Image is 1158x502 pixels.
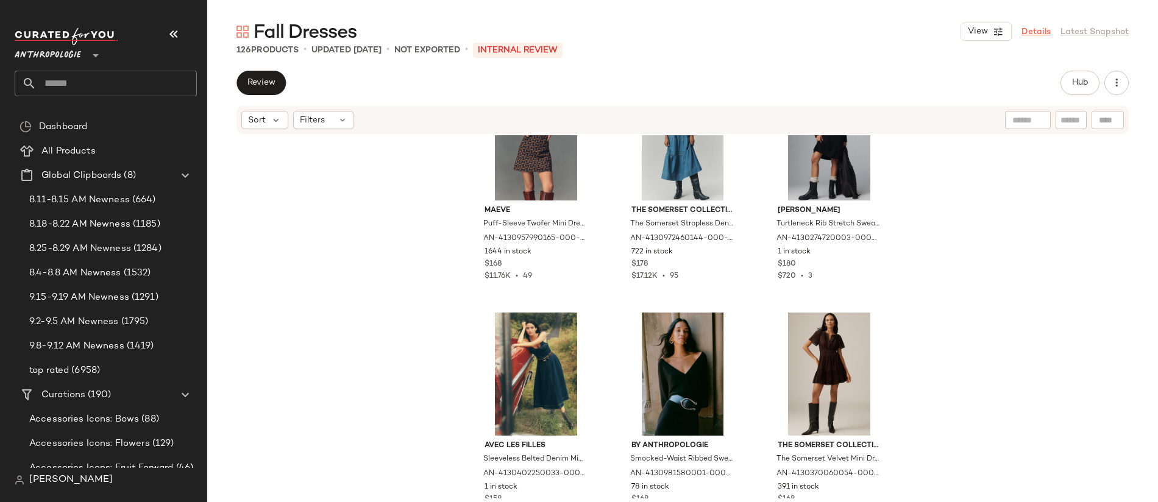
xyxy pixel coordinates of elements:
[394,44,460,57] p: Not Exported
[523,272,532,280] span: 49
[485,259,502,270] span: $168
[29,364,69,378] span: top rated
[20,121,32,133] img: svg%3e
[130,217,160,232] span: (1185)
[511,272,523,280] span: •
[15,475,24,485] img: svg%3e
[631,272,658,280] span: $17.12K
[631,259,648,270] span: $178
[129,291,158,305] span: (1291)
[630,219,733,230] span: The Somerset Strapless Denim Maxi Dress by The Somerset Collection by Anthropologie in Blue, Wome...
[248,114,266,127] span: Sort
[1021,26,1051,38] a: Details
[485,247,531,258] span: 1644 in stock
[15,41,81,63] span: Anthropologie
[630,454,733,465] span: Smocked-Waist Ribbed Sweater Dress by Anthropologie in Black, Women's, Size: Large, Polyester/Nyl...
[631,247,673,258] span: 722 in stock
[776,454,879,465] span: The Somerset Velvet Mini Dress by The Somerset Collection by Anthropologie in Grey, Women's, Size...
[150,437,174,451] span: (129)
[29,412,139,426] span: Accessories Icons: Bows
[29,315,119,329] span: 9.2-9.5 AM Newness
[485,205,588,216] span: Maeve
[41,169,121,183] span: Global Clipboards
[29,339,124,353] span: 9.8-9.12 AM Newness
[622,313,744,436] img: 4130981580001_001_b14
[778,259,796,270] span: $180
[29,266,121,280] span: 8.4-8.8 AM Newness
[485,272,511,280] span: $11.76K
[961,23,1012,41] button: View
[808,272,812,280] span: 3
[386,43,389,57] span: •
[39,120,87,134] span: Dashboard
[485,482,517,493] span: 1 in stock
[29,193,130,207] span: 8.11-8.15 AM Newness
[658,272,670,280] span: •
[69,364,100,378] span: (6958)
[29,291,129,305] span: 9.15-9.19 AM Newness
[236,46,251,55] span: 126
[631,205,734,216] span: The Somerset Collection by Anthropologie
[130,193,156,207] span: (664)
[483,468,586,479] span: AN-4130402250033-000-091
[29,461,174,475] span: Accessories Icons: Fruit Forward
[131,242,162,256] span: (1284)
[776,468,879,479] span: AN-4130370060054-000-003
[630,233,733,244] span: AN-4130972460144-000-093
[85,388,111,402] span: (190)
[15,28,118,45] img: cfy_white_logo.C9jOOHJF.svg
[29,217,130,232] span: 8.18-8.22 AM Newness
[247,78,275,88] span: Review
[485,440,588,451] span: Avec Les Filles
[630,468,733,479] span: AN-4130981580001-000-001
[778,205,881,216] span: [PERSON_NAME]
[236,26,249,38] img: svg%3e
[796,272,808,280] span: •
[465,43,468,57] span: •
[1071,78,1089,88] span: Hub
[475,313,597,436] img: 4130402250033_091_b14
[236,44,299,57] div: Products
[483,233,586,244] span: AN-4130957990165-000-041
[473,43,563,58] p: INTERNAL REVIEW
[776,219,879,230] span: Turtleneck Rib Stretch Sweater Mini Dress by [PERSON_NAME] in Black, Women's, Size: 10, Cotton/Po...
[304,43,307,57] span: •
[41,388,85,402] span: Curations
[29,242,131,256] span: 8.25-8.29 AM Newness
[300,114,325,127] span: Filters
[254,21,357,45] span: Fall Dresses
[778,482,819,493] span: 391 in stock
[29,437,150,451] span: Accessories Icons: Flowers
[119,315,149,329] span: (1795)
[121,266,151,280] span: (1532)
[483,219,586,230] span: Puff-Sleeve Twofer Mini Dress by Maeve in Blue, Women's, Size: XS P, Polyester/Polyamide/Viscose ...
[139,412,159,426] span: (88)
[768,313,890,436] img: 4130370060054_003_b
[1060,71,1099,95] button: Hub
[174,461,194,475] span: (46)
[967,27,988,37] span: View
[670,272,678,280] span: 95
[29,473,113,487] span: [PERSON_NAME]
[776,233,879,244] span: AN-4130274720003-000-001
[631,440,734,451] span: By Anthropologie
[311,44,382,57] p: updated [DATE]
[778,247,811,258] span: 1 in stock
[631,482,669,493] span: 78 in stock
[41,144,96,158] span: All Products
[124,339,154,353] span: (1419)
[778,440,881,451] span: The Somerset Collection by Anthropologie
[121,169,135,183] span: (8)
[483,454,586,465] span: Sleeveless Belted Denim Midi Dress by Avec Les Filles in Blue, Women's, Size: 14, Polyester/Cotto...
[778,272,796,280] span: $720
[236,71,286,95] button: Review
